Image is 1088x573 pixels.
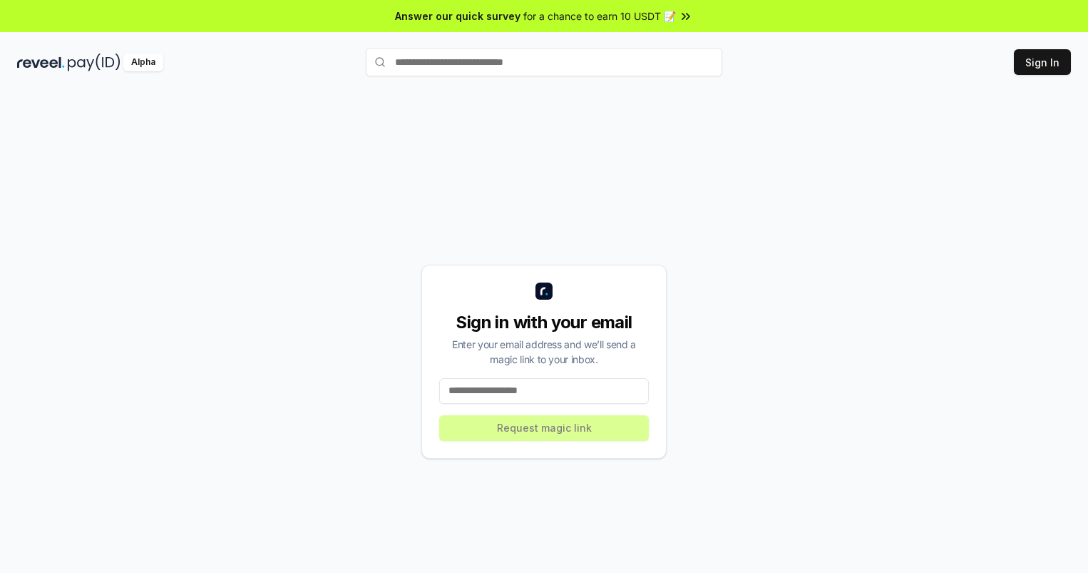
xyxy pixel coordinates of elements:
span: for a chance to earn 10 USDT 📝 [523,9,676,24]
button: Sign In [1014,49,1071,75]
div: Alpha [123,54,163,71]
img: reveel_dark [17,54,65,71]
img: logo_small [535,283,553,300]
img: pay_id [68,54,120,71]
span: Answer our quick survey [395,9,520,24]
div: Sign in with your email [439,311,649,334]
div: Enter your email address and we’ll send a magic link to your inbox. [439,337,649,367]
